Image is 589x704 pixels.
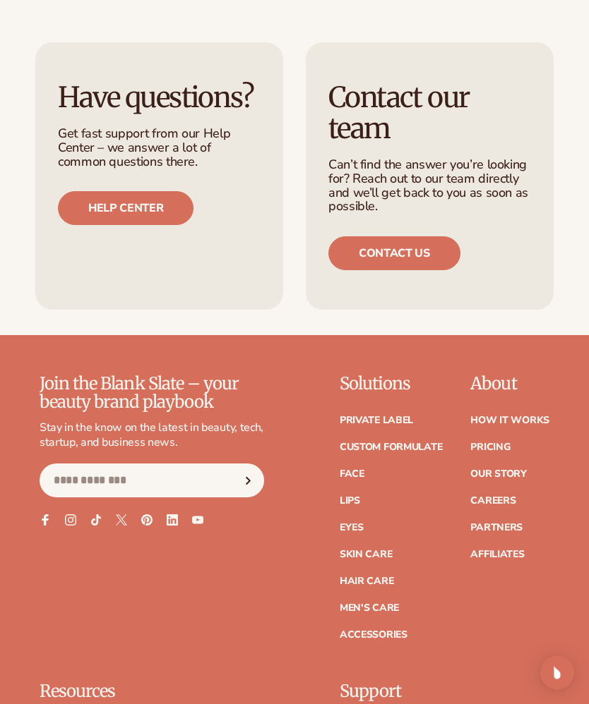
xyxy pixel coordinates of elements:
a: Partners [470,523,523,533]
p: Can’t find the answer you’re looking for? Reach out to our team directly and we’ll get back to yo... [328,159,531,214]
a: Help center [58,192,194,226]
p: Resources [40,683,311,701]
p: Stay in the know on the latest in beauty, tech, startup, and business news. [40,421,264,451]
a: Careers [470,497,516,506]
a: Custom formulate [340,443,443,453]
a: Lips [340,497,360,506]
a: Affiliates [470,550,524,560]
a: Eyes [340,523,364,533]
p: Join the Blank Slate – your beauty brand playbook [40,375,264,413]
a: Accessories [340,631,407,641]
a: Pricing [470,443,510,453]
p: Get fast support from our Help Center – we answer a lot of common questions there. [58,128,261,169]
a: Skin Care [340,550,392,560]
div: Open Intercom Messenger [540,656,574,690]
a: Our Story [470,470,526,480]
a: Private label [340,416,413,426]
p: Support [340,683,443,701]
p: Solutions [340,375,443,394]
a: Face [340,470,364,480]
a: Men's Care [340,604,399,614]
h3: Contact our team [328,83,531,145]
a: Contact us [328,237,460,271]
a: Hair Care [340,577,393,587]
h3: Have questions? [58,83,261,114]
a: How It Works [470,416,549,426]
p: About [470,375,549,394]
button: Subscribe [232,464,263,498]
